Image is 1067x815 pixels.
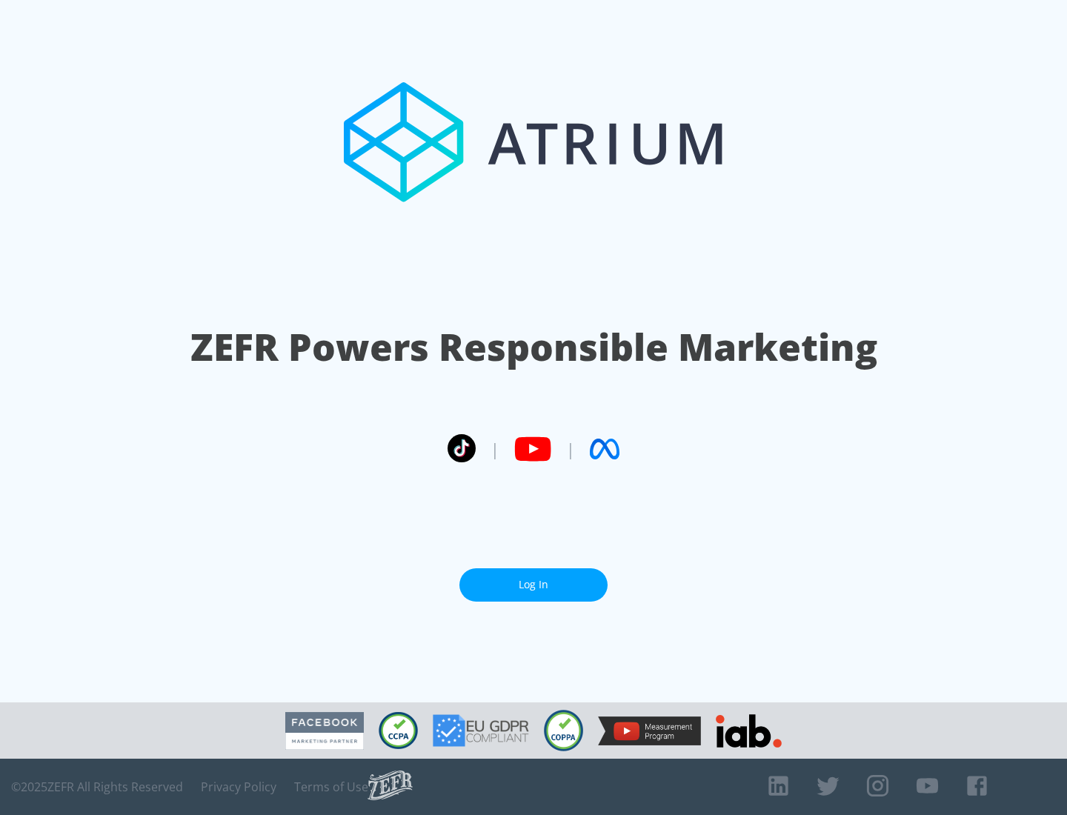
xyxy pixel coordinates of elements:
img: Facebook Marketing Partner [285,712,364,750]
h1: ZEFR Powers Responsible Marketing [190,322,877,373]
span: © 2025 ZEFR All Rights Reserved [11,779,183,794]
a: Log In [459,568,608,602]
img: COPPA Compliant [544,710,583,751]
a: Terms of Use [294,779,368,794]
a: Privacy Policy [201,779,276,794]
span: | [491,438,499,460]
img: IAB [716,714,782,748]
img: GDPR Compliant [433,714,529,747]
span: | [566,438,575,460]
img: YouTube Measurement Program [598,716,701,745]
img: CCPA Compliant [379,712,418,749]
